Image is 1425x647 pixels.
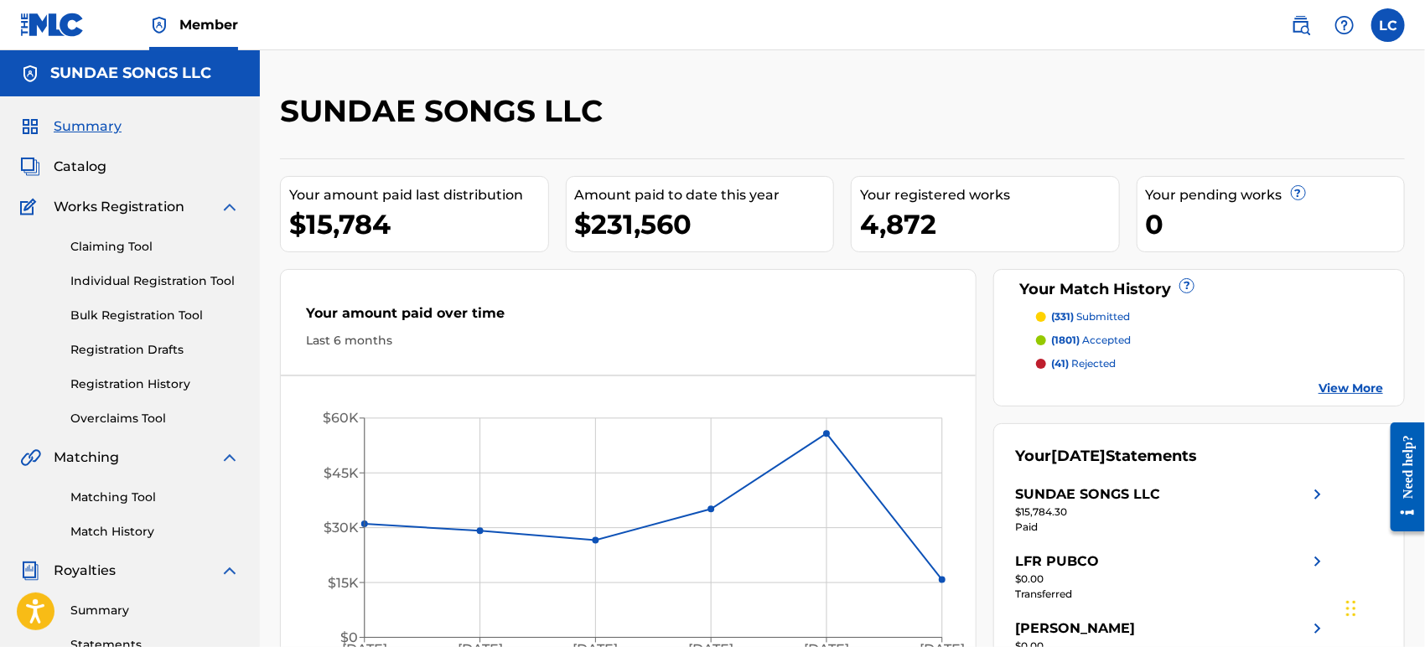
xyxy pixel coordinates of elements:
[1308,484,1328,505] img: right chevron icon
[1146,205,1405,243] div: 0
[20,13,85,37] img: MLC Logo
[1015,572,1328,587] div: $0.00
[1051,309,1130,324] p: submitted
[220,561,240,581] img: expand
[323,411,359,427] tspan: $60K
[1051,447,1106,465] span: [DATE]
[1378,409,1425,544] iframe: Resource Center
[20,197,42,217] img: Works Registration
[1015,278,1383,301] div: Your Match History
[1371,8,1405,42] div: User Menu
[1284,8,1318,42] a: Public Search
[1036,309,1383,324] a: (331) submitted
[1015,445,1197,468] div: Your Statements
[1341,567,1425,647] iframe: Chat Widget
[1015,551,1328,602] a: LFR PUBCOright chevron icon$0.00Transferred
[20,116,122,137] a: SummarySummary
[54,157,106,177] span: Catalog
[1319,380,1383,397] a: View More
[1334,15,1355,35] img: help
[1015,484,1160,505] div: SUNDAE SONGS LLC
[289,185,548,205] div: Your amount paid last distribution
[1051,357,1069,370] span: (41)
[70,272,240,290] a: Individual Registration Tool
[1036,333,1383,348] a: (1801) accepted
[70,375,240,393] a: Registration History
[1051,333,1131,348] p: accepted
[1292,186,1305,199] span: ?
[1015,587,1328,602] div: Transferred
[860,205,1119,243] div: 4,872
[306,303,951,332] div: Your amount paid over time
[324,520,359,536] tspan: $30K
[575,185,834,205] div: Amount paid to date this year
[575,205,834,243] div: $231,560
[1146,185,1405,205] div: Your pending works
[1015,520,1328,535] div: Paid
[1346,583,1356,634] div: Drag
[179,15,238,34] span: Member
[70,489,240,506] a: Matching Tool
[306,332,951,349] div: Last 6 months
[1180,279,1194,292] span: ?
[1291,15,1311,35] img: search
[20,157,40,177] img: Catalog
[220,448,240,468] img: expand
[328,575,359,591] tspan: $15K
[70,341,240,359] a: Registration Drafts
[20,448,41,468] img: Matching
[70,238,240,256] a: Claiming Tool
[1051,356,1116,371] p: rejected
[1051,334,1080,346] span: (1801)
[1308,551,1328,572] img: right chevron icon
[54,116,122,137] span: Summary
[1328,8,1361,42] div: Help
[20,561,40,581] img: Royalties
[20,116,40,137] img: Summary
[1015,619,1135,639] div: [PERSON_NAME]
[1308,619,1328,639] img: right chevron icon
[54,448,119,468] span: Matching
[220,197,240,217] img: expand
[54,197,184,217] span: Works Registration
[20,157,106,177] a: CatalogCatalog
[324,465,359,481] tspan: $45K
[1051,310,1074,323] span: (331)
[1015,505,1328,520] div: $15,784.30
[70,602,240,619] a: Summary
[70,307,240,324] a: Bulk Registration Tool
[54,561,116,581] span: Royalties
[20,64,40,84] img: Accounts
[860,185,1119,205] div: Your registered works
[50,64,211,83] h5: SUNDAE SONGS LLC
[1036,356,1383,371] a: (41) rejected
[289,205,548,243] div: $15,784
[70,523,240,541] a: Match History
[149,15,169,35] img: Top Rightsholder
[340,629,358,645] tspan: $0
[280,92,611,130] h2: SUNDAE SONGS LLC
[1015,551,1099,572] div: LFR PUBCO
[1015,484,1328,535] a: SUNDAE SONGS LLCright chevron icon$15,784.30Paid
[70,410,240,427] a: Overclaims Tool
